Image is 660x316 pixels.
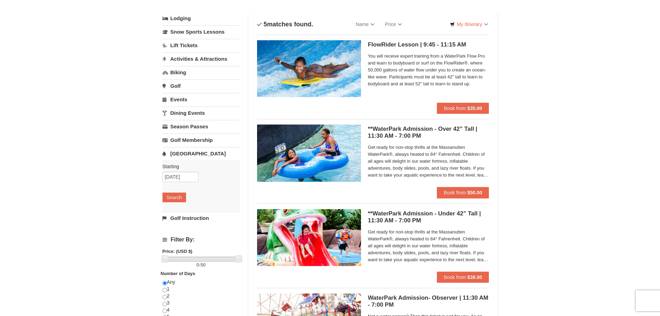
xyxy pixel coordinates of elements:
h5: **WaterPark Admission - Over 42” Tall | 11:30 AM - 7:00 PM [368,126,489,139]
a: Golf Instruction [162,212,240,224]
a: Name [351,17,380,31]
h4: Filter By: [162,237,240,243]
strong: $38.00 [467,274,482,280]
span: 50 [201,262,205,267]
img: 6619917-720-80b70c28.jpg [257,125,361,181]
label: Starting [162,163,235,170]
span: Book from [444,105,466,111]
a: [GEOGRAPHIC_DATA] [162,147,240,160]
span: Get ready for non-stop thrills at the Massanutten WaterPark®, always heated to 84° Fahrenheit. Ch... [368,229,489,263]
strong: $50.00 [467,190,482,195]
a: Biking [162,66,240,79]
h5: **WaterPark Admission - Under 42” Tall | 11:30 AM - 7:00 PM [368,210,489,224]
span: 0 [196,262,199,267]
span: Book from [444,274,466,280]
img: 6619917-732-e1c471e4.jpg [257,209,361,266]
a: Dining Events [162,106,240,119]
button: Search [162,193,186,202]
h5: FlowRider Lesson | 9:45 - 11:15 AM [368,41,489,48]
span: 5 [264,21,267,28]
h5: WaterPark Admission- Observer | 11:30 AM - 7:00 PM [368,294,489,308]
a: Events [162,93,240,106]
a: Golf Membership [162,134,240,146]
a: Activities & Attractions [162,52,240,65]
a: Golf [162,79,240,92]
button: Book from $35.00 [437,103,489,114]
a: Season Passes [162,120,240,133]
a: Lift Tickets [162,39,240,52]
strong: $35.00 [467,105,482,111]
img: 6619917-216-363963c7.jpg [257,40,361,97]
a: Price [380,17,407,31]
a: My Itinerary [446,19,492,29]
button: Book from $50.00 [437,187,489,198]
a: Lodging [162,12,240,25]
a: Snow Sports Lessons [162,25,240,38]
strong: Price: (USD $) [162,249,193,254]
strong: Number of Days [161,271,195,276]
button: Book from $38.00 [437,272,489,283]
span: Get ready for non-stop thrills at the Massanutten WaterPark®, always heated to 84° Fahrenheit. Ch... [368,144,489,179]
span: You will receive expert training from a WaterPark Flow Pro and learn to bodyboard or surf on the ... [368,53,489,87]
label: - [162,262,240,268]
h4: matches found. [257,21,313,28]
span: Book from [444,190,466,195]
